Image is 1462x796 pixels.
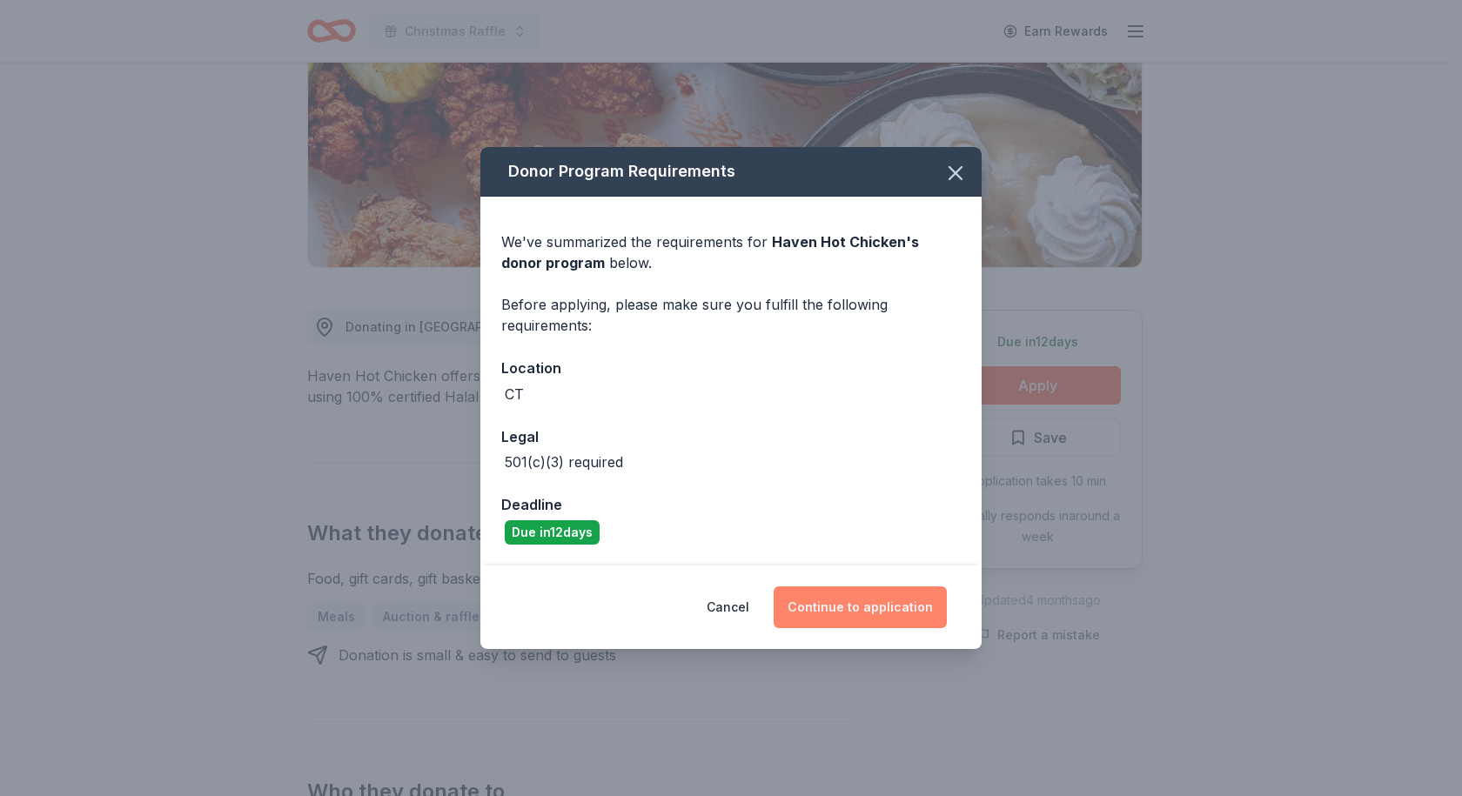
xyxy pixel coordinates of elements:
button: Cancel [707,586,749,628]
div: Location [501,357,961,379]
div: CT [505,384,524,405]
button: Continue to application [774,586,947,628]
div: Legal [501,425,961,448]
div: We've summarized the requirements for below. [501,231,961,273]
div: Before applying, please make sure you fulfill the following requirements: [501,294,961,336]
div: Donor Program Requirements [480,147,982,197]
div: 501(c)(3) required [505,452,623,472]
div: Deadline [501,493,961,516]
div: Due in 12 days [505,520,600,545]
